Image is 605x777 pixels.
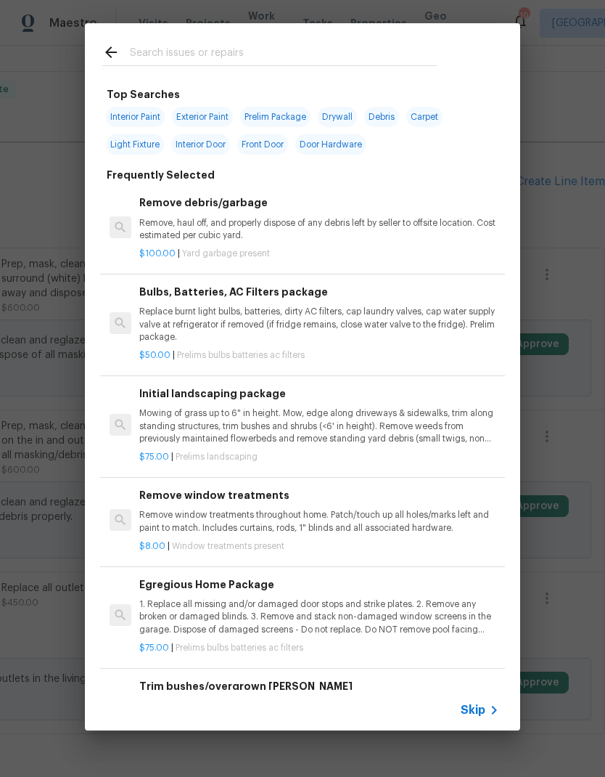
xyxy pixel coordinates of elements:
[139,598,499,635] p: 1. Replace all missing and/or damaged door stops and strike plates. 2. Remove any broken or damag...
[130,44,437,65] input: Search issues or repairs
[172,542,284,550] span: Window treatments present
[139,577,499,593] h6: Egregious Home Package
[318,107,357,127] span: Drywall
[182,249,270,258] span: Yard garbage present
[139,248,499,260] p: |
[406,107,443,127] span: Carpet
[364,107,399,127] span: Debris
[237,134,288,155] span: Front Door
[139,284,499,300] h6: Bulbs, Batteries, AC Filters package
[139,195,499,211] h6: Remove debris/garbage
[139,386,499,402] h6: Initial landscaping package
[139,306,499,343] p: Replace burnt light bulbs, batteries, dirty AC filters, cap laundry valves, cap water supply valv...
[295,134,366,155] span: Door Hardware
[106,107,165,127] span: Interior Paint
[139,540,499,553] p: |
[139,452,169,461] span: $75.00
[177,351,305,359] span: Prelims bulbs batteries ac filters
[139,217,499,242] p: Remove, haul off, and properly dispose of any debris left by seller to offsite location. Cost est...
[139,349,499,362] p: |
[176,643,303,652] span: Prelims bulbs batteries ac filters
[139,351,170,359] span: $50.00
[106,134,164,155] span: Light Fixture
[107,167,215,183] h6: Frequently Selected
[107,86,180,102] h6: Top Searches
[139,542,165,550] span: $8.00
[139,643,169,652] span: $75.00
[461,703,485,717] span: Skip
[139,249,176,258] span: $100.00
[139,678,499,694] h6: Trim bushes/overgrown [PERSON_NAME]
[139,407,499,444] p: Mowing of grass up to 6" in height. Mow, edge along driveways & sidewalks, trim along standing st...
[172,107,233,127] span: Exterior Paint
[240,107,310,127] span: Prelim Package
[139,642,499,654] p: |
[139,509,499,534] p: Remove window treatments throughout home. Patch/touch up all holes/marks left and paint to match....
[176,452,258,461] span: Prelims landscaping
[139,487,499,503] h6: Remove window treatments
[171,134,230,155] span: Interior Door
[139,451,499,463] p: |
